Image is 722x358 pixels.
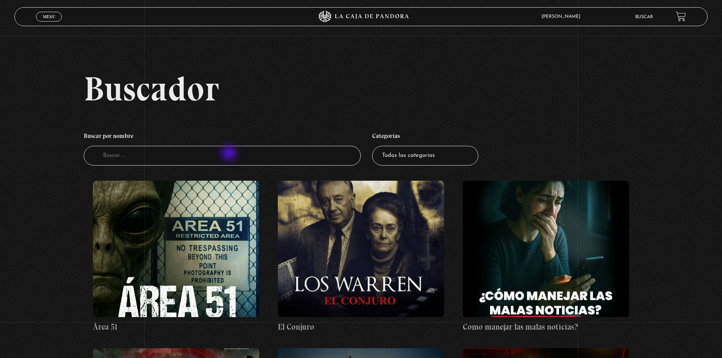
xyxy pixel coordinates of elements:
[538,14,588,19] span: [PERSON_NAME]
[676,11,686,22] a: View your shopping cart
[84,128,361,146] h4: Buscar por nombre
[93,321,259,333] h4: Área 51
[463,181,629,333] a: Como manejar las malas noticias?
[93,181,259,333] a: Área 51
[635,15,653,19] a: Buscar
[43,14,55,19] span: Menu
[372,128,478,146] h4: Categorías
[463,321,629,333] h4: Como manejar las malas noticias?
[278,321,444,333] h4: El Conjuro
[84,72,708,106] h2: Buscador
[40,21,58,26] span: Cerrar
[278,181,444,333] a: El Conjuro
